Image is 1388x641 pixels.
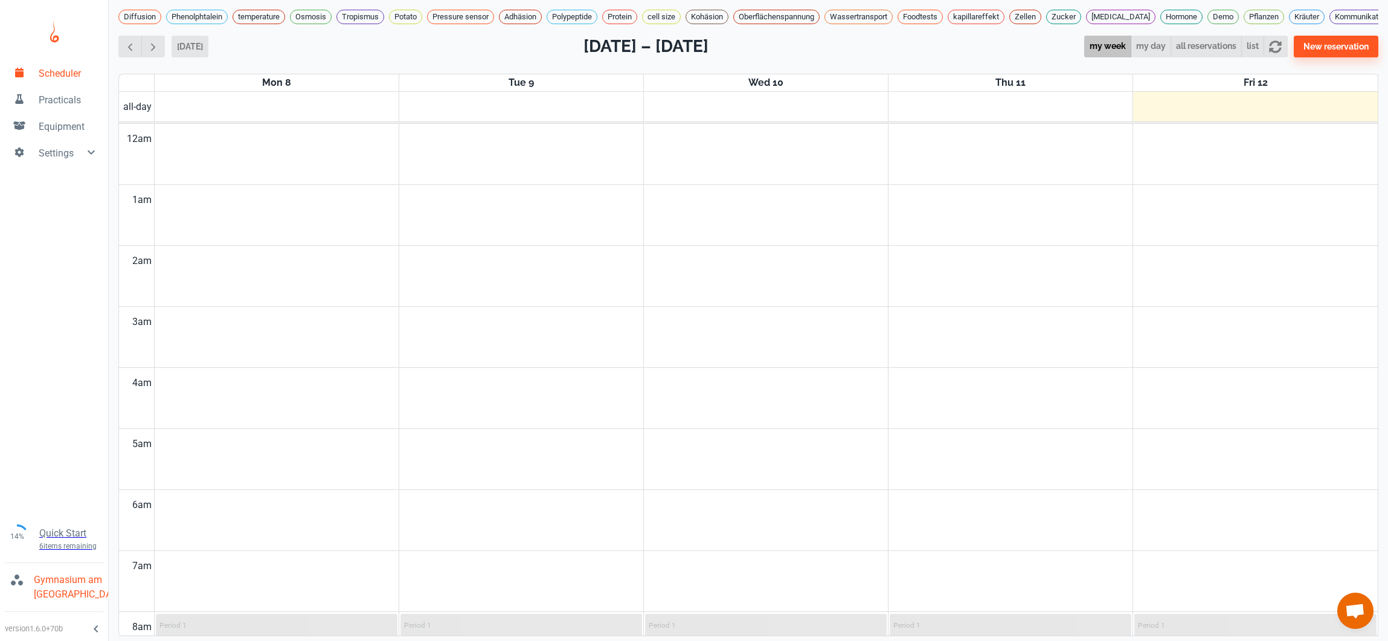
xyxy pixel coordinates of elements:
[130,307,154,337] div: 3am
[404,621,431,630] p: Period 1
[1171,36,1242,58] button: all reservations
[642,10,681,24] div: cell size
[746,74,786,91] a: September 10, 2025
[1208,11,1238,23] span: Demo
[948,11,1004,23] span: kapillareffekt
[824,10,893,24] div: Wassertransport
[167,11,227,23] span: Phenolphtalein
[1337,593,1374,629] div: Chat öffnen
[649,621,676,630] p: Period 1
[506,74,536,91] a: September 9, 2025
[1241,74,1270,91] a: September 12, 2025
[547,11,597,23] span: Polypeptide
[121,100,154,114] span: all-day
[1009,10,1041,24] div: Zellen
[1161,11,1202,23] span: Hormone
[603,11,637,23] span: Protein
[1086,10,1155,24] div: [MEDICAL_DATA]
[389,10,422,24] div: Potato
[686,10,728,24] div: Kohäsion
[119,11,161,23] span: Diffusion
[233,11,284,23] span: temperature
[898,10,943,24] div: Foodtests
[1207,10,1239,24] div: Demo
[733,10,820,24] div: Oberflächenspannung
[1264,36,1287,58] button: refresh
[602,10,637,24] div: Protein
[130,368,154,398] div: 4am
[734,11,819,23] span: Oberflächenspannung
[130,429,154,459] div: 5am
[1084,36,1131,58] button: my week
[427,10,494,24] div: Pressure sensor
[1138,621,1165,630] p: Period 1
[1087,11,1155,23] span: [MEDICAL_DATA]
[1160,10,1203,24] div: Hormone
[390,11,422,23] span: Potato
[1290,11,1324,23] span: Kräuter
[141,36,165,58] button: Next week
[336,10,384,24] div: Tropismus
[898,11,942,23] span: Foodtests
[337,11,384,23] span: Tropismus
[547,10,597,24] div: Polypeptide
[124,124,154,154] div: 12am
[428,11,493,23] span: Pressure sensor
[1046,10,1081,24] div: Zucker
[825,11,892,23] span: Wassertransport
[1244,10,1284,24] div: Pflanzen
[1131,36,1171,58] button: my day
[166,10,228,24] div: Phenolphtalein
[130,490,154,520] div: 6am
[233,10,285,24] div: temperature
[291,11,331,23] span: Osmosis
[118,10,161,24] div: Diffusion
[686,11,728,23] span: Kohäsion
[893,621,921,630] p: Period 1
[993,74,1028,91] a: September 11, 2025
[1241,36,1264,58] button: list
[290,10,332,24] div: Osmosis
[583,34,708,59] h2: [DATE] – [DATE]
[130,246,154,276] div: 2am
[1010,11,1041,23] span: Zellen
[159,621,187,630] p: Period 1
[260,74,294,91] a: September 8, 2025
[130,185,154,215] div: 1am
[643,11,680,23] span: cell size
[499,10,542,24] div: Adhäsion
[118,36,142,58] button: Previous week
[130,551,154,581] div: 7am
[500,11,541,23] span: Adhäsion
[1294,36,1378,57] button: New reservation
[1289,10,1325,24] div: Kräuter
[1244,11,1284,23] span: Pflanzen
[172,36,208,57] button: [DATE]
[948,10,1004,24] div: kapillareffekt
[1047,11,1081,23] span: Zucker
